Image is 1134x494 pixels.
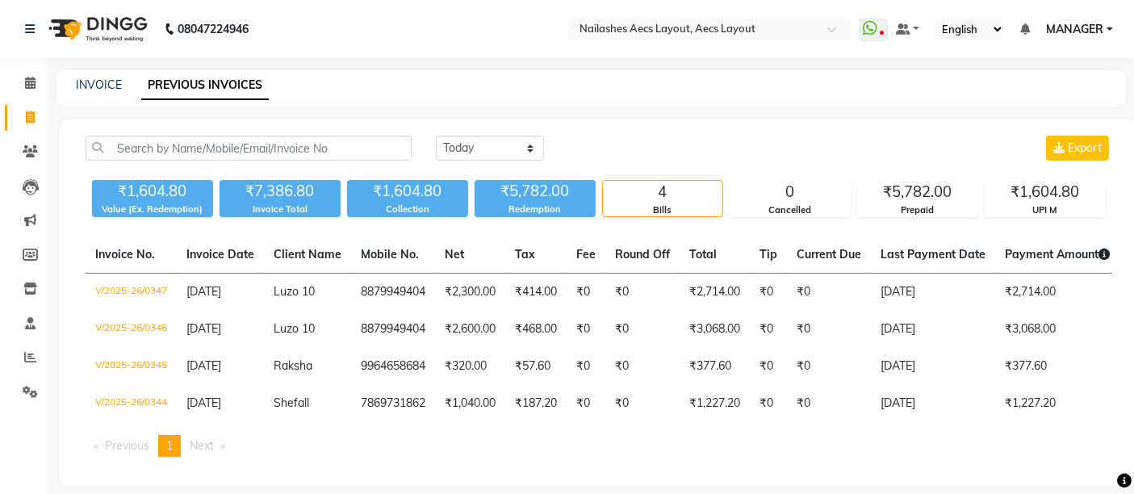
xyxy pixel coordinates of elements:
[435,274,505,312] td: ₹2,300.00
[881,247,985,262] span: Last Payment Date
[475,203,596,216] div: Redemption
[605,274,680,312] td: ₹0
[274,396,309,410] span: Shefall
[759,247,777,262] span: Tip
[871,274,995,312] td: [DATE]
[750,385,787,422] td: ₹0
[985,203,1105,217] div: UPI M
[105,438,149,453] span: Previous
[141,71,269,100] a: PREVIOUS INVOICES
[186,247,254,262] span: Invoice Date
[750,311,787,348] td: ₹0
[1046,136,1109,161] button: Export
[92,203,213,216] div: Value (Ex. Redemption)
[787,274,871,312] td: ₹0
[603,181,722,203] div: 4
[86,435,1112,457] nav: Pagination
[505,311,567,348] td: ₹468.00
[567,311,605,348] td: ₹0
[475,180,596,203] div: ₹5,782.00
[274,284,315,299] span: Luzo 10
[871,385,995,422] td: [DATE]
[95,247,155,262] span: Invoice No.
[445,247,464,262] span: Net
[1005,247,1110,262] span: Payment Amount
[186,321,221,336] span: [DATE]
[605,348,680,385] td: ₹0
[567,348,605,385] td: ₹0
[435,311,505,348] td: ₹2,600.00
[190,438,214,453] span: Next
[186,284,221,299] span: [DATE]
[435,348,505,385] td: ₹320.00
[220,180,341,203] div: ₹7,386.80
[995,311,1119,348] td: ₹3,068.00
[603,203,722,217] div: Bills
[274,247,341,262] span: Client Name
[347,203,468,216] div: Collection
[730,203,850,217] div: Cancelled
[1046,21,1103,38] span: MANAGER
[567,274,605,312] td: ₹0
[787,348,871,385] td: ₹0
[351,274,435,312] td: 8879949404
[605,311,680,348] td: ₹0
[750,348,787,385] td: ₹0
[86,348,177,385] td: V/2025-26/0345
[680,311,750,348] td: ₹3,068.00
[274,358,312,373] span: Raksha
[985,181,1105,203] div: ₹1,604.80
[576,247,596,262] span: Fee
[615,247,670,262] span: Round Off
[750,274,787,312] td: ₹0
[680,385,750,422] td: ₹1,227.20
[730,181,850,203] div: 0
[186,358,221,373] span: [DATE]
[347,180,468,203] div: ₹1,604.80
[505,348,567,385] td: ₹57.60
[995,385,1119,422] td: ₹1,227.20
[351,348,435,385] td: 9964658684
[435,385,505,422] td: ₹1,040.00
[86,274,177,312] td: V/2025-26/0347
[680,274,750,312] td: ₹2,714.00
[995,274,1119,312] td: ₹2,714.00
[274,321,315,336] span: Luzo 10
[351,385,435,422] td: 7869731862
[858,203,977,217] div: Prepaid
[178,6,249,52] b: 08047224946
[689,247,717,262] span: Total
[166,438,173,453] span: 1
[858,181,977,203] div: ₹5,782.00
[361,247,419,262] span: Mobile No.
[515,247,535,262] span: Tax
[871,311,995,348] td: [DATE]
[76,77,122,92] a: INVOICE
[680,348,750,385] td: ₹377.60
[505,385,567,422] td: ₹187.20
[86,136,412,161] input: Search by Name/Mobile/Email/Invoice No
[92,180,213,203] div: ₹1,604.80
[995,348,1119,385] td: ₹377.60
[220,203,341,216] div: Invoice Total
[86,311,177,348] td: V/2025-26/0346
[1068,140,1102,155] span: Export
[797,247,861,262] span: Current Due
[351,311,435,348] td: 8879949404
[567,385,605,422] td: ₹0
[86,385,177,422] td: V/2025-26/0344
[186,396,221,410] span: [DATE]
[605,385,680,422] td: ₹0
[871,348,995,385] td: [DATE]
[787,311,871,348] td: ₹0
[787,385,871,422] td: ₹0
[505,274,567,312] td: ₹414.00
[41,6,152,52] img: logo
